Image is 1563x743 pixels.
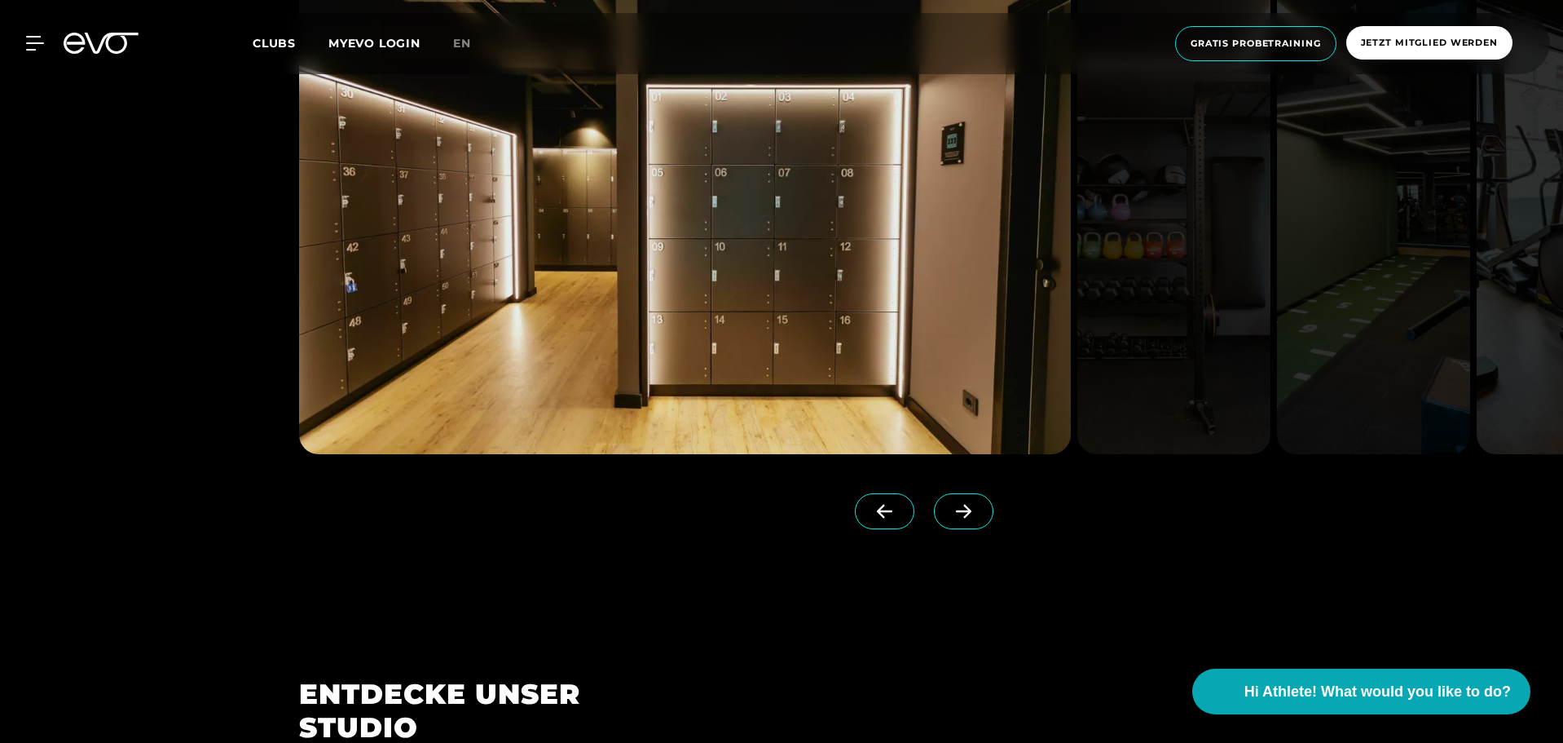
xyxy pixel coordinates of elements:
span: Jetzt Mitglied werden [1361,36,1498,50]
span: Clubs [253,36,296,51]
a: Gratis Probetraining [1170,26,1341,61]
span: en [453,36,471,51]
a: Jetzt Mitglied werden [1341,26,1517,61]
a: MYEVO LOGIN [328,36,420,51]
a: Clubs [253,35,328,51]
span: Hi Athlete! What would you like to do? [1244,681,1511,703]
a: en [453,34,491,53]
button: Hi Athlete! What would you like to do? [1192,669,1530,714]
span: Gratis Probetraining [1191,37,1321,51]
